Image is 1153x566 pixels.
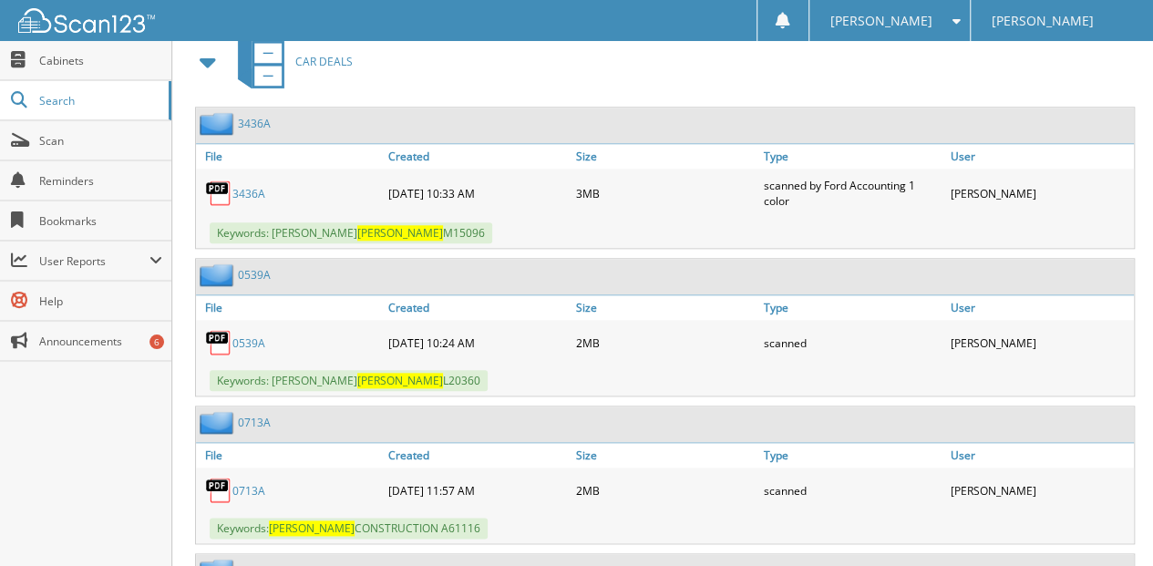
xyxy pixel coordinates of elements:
[946,324,1134,361] div: [PERSON_NAME]
[205,180,232,207] img: PDF.png
[227,26,353,98] a: CAR DEALS
[205,477,232,504] img: PDF.png
[571,144,759,169] a: Size
[829,15,932,26] span: [PERSON_NAME]
[210,222,492,243] span: Keywords: [PERSON_NAME] M15096
[758,144,946,169] a: Type
[1062,479,1153,566] iframe: Chat Widget
[232,483,265,499] a: 0713A
[200,411,238,434] img: folder2.png
[238,116,271,131] a: 3436A
[758,173,946,213] div: scanned by Ford Accounting 1 color
[39,93,160,108] span: Search
[238,415,271,430] a: 0713A
[357,373,443,388] span: [PERSON_NAME]
[39,133,162,149] span: Scan
[39,253,149,269] span: User Reports
[384,472,571,509] div: [DATE] 11:57 AM
[196,295,384,320] a: File
[571,324,759,361] div: 2MB
[758,472,946,509] div: scanned
[571,173,759,213] div: 3MB
[946,472,1134,509] div: [PERSON_NAME]
[571,472,759,509] div: 2MB
[39,334,162,349] span: Announcements
[39,213,162,229] span: Bookmarks
[200,263,238,286] img: folder2.png
[384,324,571,361] div: [DATE] 10:24 AM
[946,295,1134,320] a: User
[946,173,1134,213] div: [PERSON_NAME]
[210,518,488,539] span: Keywords: CONSTRUCTION A61116
[946,443,1134,468] a: User
[39,293,162,309] span: Help
[39,53,162,68] span: Cabinets
[758,295,946,320] a: Type
[295,54,353,69] span: CAR DEALS
[269,520,355,536] span: [PERSON_NAME]
[205,329,232,356] img: PDF.png
[238,267,271,283] a: 0539A
[196,443,384,468] a: File
[384,295,571,320] a: Created
[384,144,571,169] a: Created
[200,112,238,135] img: folder2.png
[571,295,759,320] a: Size
[39,173,162,189] span: Reminders
[232,186,265,201] a: 3436A
[357,225,443,241] span: [PERSON_NAME]
[232,335,265,351] a: 0539A
[196,144,384,169] a: File
[992,15,1094,26] span: [PERSON_NAME]
[18,8,155,33] img: scan123-logo-white.svg
[384,443,571,468] a: Created
[946,144,1134,169] a: User
[758,443,946,468] a: Type
[210,370,488,391] span: Keywords: [PERSON_NAME] L20360
[571,443,759,468] a: Size
[384,173,571,213] div: [DATE] 10:33 AM
[758,324,946,361] div: scanned
[149,334,164,349] div: 6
